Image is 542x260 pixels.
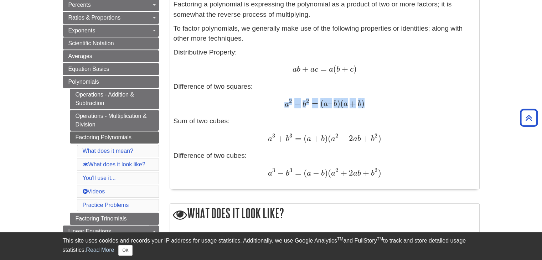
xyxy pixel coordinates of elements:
span: ( [301,168,307,178]
a: What does it look like? [83,161,145,167]
span: a [344,100,348,108]
a: You'll use it... [83,175,116,181]
span: b [371,170,375,177]
div: This site uses cookies and records your IP address for usage statistics. Additionally, we use Goo... [63,236,480,256]
a: Averages [63,50,159,62]
a: Linear Equations [63,225,159,238]
span: 3 [289,167,292,173]
span: ) [353,64,357,74]
span: + [276,134,284,143]
span: + [300,64,308,74]
span: a [331,170,335,177]
span: + [340,64,348,74]
a: Equation Basics [63,63,159,75]
a: Back to Top [517,113,540,123]
span: 3 [289,132,292,139]
span: + [361,134,369,143]
span: c [348,66,353,73]
span: b [286,170,289,177]
span: a [353,170,357,177]
span: Scientific Notation [68,40,114,46]
p: To factor polynomials, we generally make use of the following properties or identities; along wit... [174,24,476,44]
span: a [353,135,357,143]
span: ) [337,99,340,108]
span: a [324,100,328,108]
span: Ratios & Proportions [68,15,121,21]
span: − [311,168,319,178]
span: b [296,66,300,73]
span: Equation Basics [68,66,109,72]
span: ( [301,134,307,143]
span: b [357,135,361,143]
span: a [292,66,296,73]
span: a [309,66,315,73]
a: Factoring Polynomials [70,131,159,144]
span: ( [328,134,331,143]
span: b [319,170,325,177]
span: 2 [375,167,377,173]
sup: TM [337,236,343,241]
span: + [339,168,347,178]
span: b [286,135,289,143]
a: Scientific Notation [63,37,159,50]
span: a [307,170,311,177]
span: a [268,170,272,177]
span: = [293,134,301,143]
a: Factoring Trinomials [70,213,159,225]
span: Exponents [68,27,96,33]
span: b [371,135,375,143]
span: a [331,135,335,143]
span: Polynomials [68,79,99,85]
p: Distributive Property: [174,47,476,58]
span: c [315,66,318,73]
span: a [268,135,272,143]
span: ( [328,168,331,178]
span: b [356,100,361,108]
button: Close [118,245,132,256]
span: 2 [347,134,353,143]
span: b [357,170,361,177]
span: Averages [68,53,92,59]
span: a [307,135,311,143]
span: = [318,64,327,74]
a: What does it mean? [83,148,133,154]
span: 2 [335,167,338,173]
span: + [361,168,369,178]
a: Ratios & Proportions [63,12,159,24]
span: ) [361,99,365,108]
span: − [293,99,301,108]
span: = [310,99,318,108]
span: ) [378,134,381,143]
a: Read More [86,247,114,253]
span: = [293,168,301,178]
a: Operations - Addition & Subtraction [70,89,159,109]
span: b [303,100,306,108]
span: a [327,66,333,73]
span: 2 [375,132,377,139]
span: ) [378,168,381,178]
span: + [348,99,356,108]
a: Practice Problems [83,202,129,208]
a: Videos [83,188,105,194]
span: b [332,100,337,108]
span: + [311,134,319,143]
span: Linear Equations [68,228,111,234]
span: b [336,66,340,73]
span: 3 [272,132,275,139]
span: 2 [335,132,338,139]
span: – [328,99,332,108]
h2: What does it look like? [170,204,479,224]
a: Exponents [63,25,159,37]
span: ) [325,134,328,143]
span: 2 [347,168,353,178]
span: − [339,134,347,143]
span: 2 [289,98,292,104]
span: − [276,168,284,178]
span: ( [318,99,324,108]
span: ) [325,168,328,178]
span: b [319,135,325,143]
span: ( [333,64,336,74]
span: ( [340,99,344,108]
a: Operations - Multiplication & Division [70,110,159,131]
span: a [284,100,289,108]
